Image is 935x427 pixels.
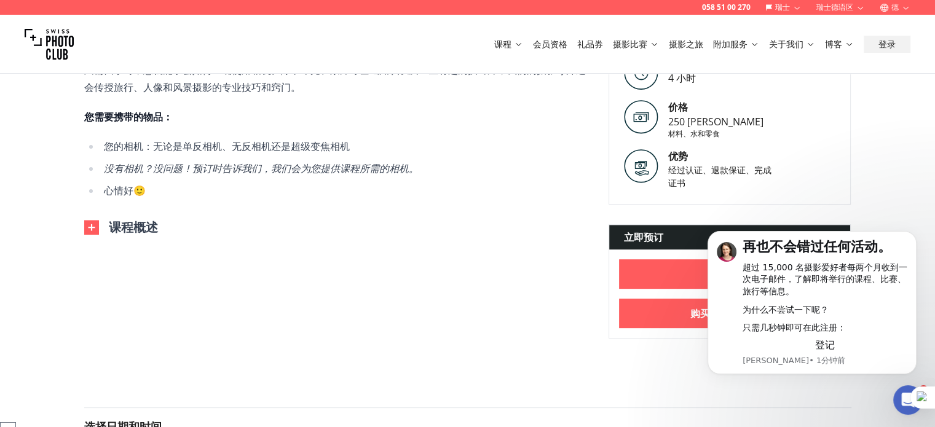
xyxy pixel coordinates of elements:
[669,38,703,50] a: 摄影之旅
[702,2,751,12] a: 058 51 00 270
[825,38,854,50] a: 博客
[893,385,923,415] iframe: 对讲机实时聊天
[613,38,659,50] a: 摄影比赛
[84,110,173,123] font: 您需要携带的物品：
[84,219,158,236] button: 课程概述
[608,36,664,53] button: 摄影比赛
[891,2,899,12] font: 德
[133,184,146,197] font: 🙂
[668,128,720,139] font: 材料、水和零食
[668,71,674,85] font: 4
[769,38,815,50] a: 关于我们
[713,38,748,50] font: 附加服务
[775,2,790,12] font: 瑞士
[624,149,658,183] img: 优势
[25,20,74,69] img: 瑞士摄影俱乐部
[533,38,567,50] a: 会员资格
[572,36,608,53] button: 礼品券
[687,115,763,128] font: [PERSON_NAME]
[494,38,511,50] font: 课程
[489,36,528,53] button: 课程
[668,100,688,114] font: 价格
[668,164,771,189] font: 经过认证、退款保证、完成证书
[104,162,419,175] font: 没有相机？没问题！预订时告诉我们，我们会为您提供课程所需的相机。
[668,149,688,163] font: 优势
[109,219,158,235] font: 课程概述
[713,38,759,50] a: 附加服务
[528,36,572,53] button: 会员资格
[676,71,696,85] font: 小时
[624,230,663,244] font: 立即预订
[820,36,859,53] button: 博客
[619,259,841,289] a: 立即预订
[878,38,896,50] font: 登录
[921,386,926,394] font: 2
[494,38,523,50] a: 课程
[764,36,820,53] button: 关于我们
[619,299,841,328] a: 购买课程作为礼物
[613,38,647,50] font: 摄影比赛
[816,2,853,12] font: 瑞士德语区
[577,38,603,50] a: 礼品券
[104,139,350,153] font: 您的相机：无论是单反相机、无反相机还是超级变焦相机
[84,220,99,235] img: 大纲关闭
[624,100,658,134] img: 价格
[689,213,935,394] iframe: 对讲机通知消息
[668,115,685,128] font: 250
[664,36,708,53] button: 摄影之旅
[104,184,133,197] font: 心情好
[708,36,764,53] button: 附加服务
[825,38,842,50] font: 博客
[864,36,910,53] button: 登录
[769,38,803,50] font: 关于我们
